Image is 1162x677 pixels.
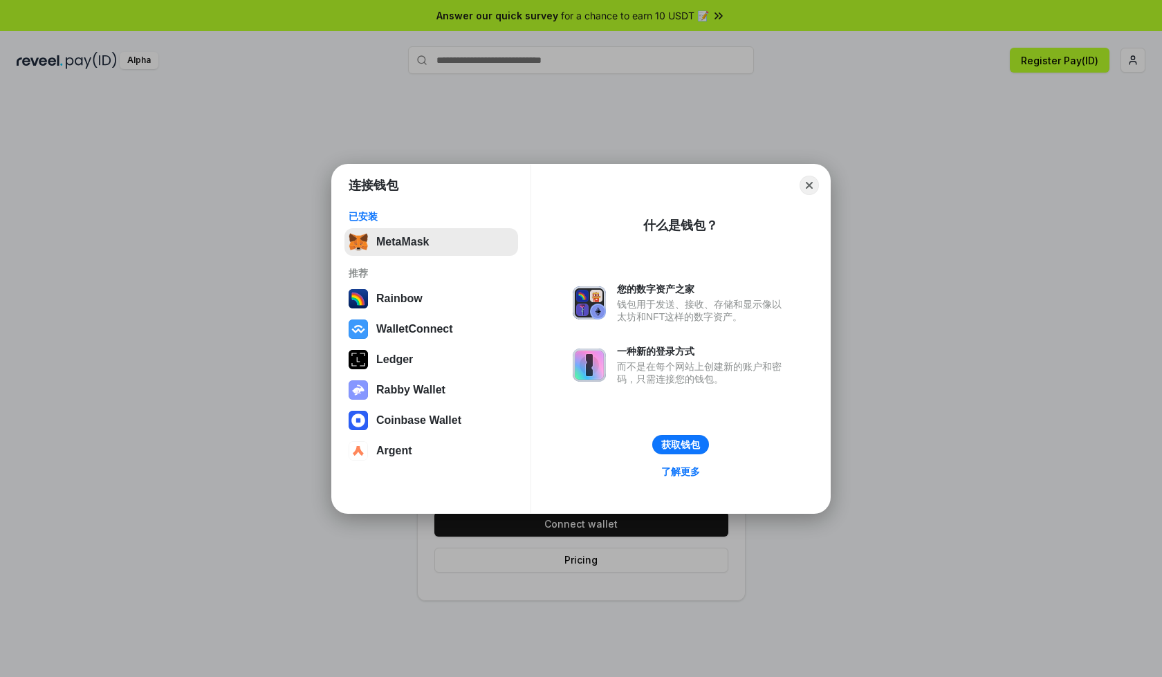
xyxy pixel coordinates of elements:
[344,346,518,373] button: Ledger
[376,445,412,457] div: Argent
[376,353,413,366] div: Ledger
[376,293,423,305] div: Rainbow
[573,349,606,382] img: svg+xml,%3Csvg%20xmlns%3D%22http%3A%2F%2Fwww.w3.org%2F2000%2Fsvg%22%20fill%3D%22none%22%20viewBox...
[344,437,518,465] button: Argent
[349,289,368,308] img: svg+xml,%3Csvg%20width%3D%22120%22%20height%3D%22120%22%20viewBox%3D%220%200%20120%20120%22%20fil...
[349,441,368,461] img: svg+xml,%3Csvg%20width%3D%2228%22%20height%3D%2228%22%20viewBox%3D%220%200%2028%2028%22%20fill%3D...
[661,438,700,451] div: 获取钱包
[349,319,368,339] img: svg+xml,%3Csvg%20width%3D%2228%22%20height%3D%2228%22%20viewBox%3D%220%200%2028%2028%22%20fill%3D...
[376,414,461,427] div: Coinbase Wallet
[617,345,788,358] div: 一种新的登录方式
[349,350,368,369] img: svg+xml,%3Csvg%20xmlns%3D%22http%3A%2F%2Fwww.w3.org%2F2000%2Fsvg%22%20width%3D%2228%22%20height%3...
[617,298,788,323] div: 钱包用于发送、接收、存储和显示像以太坊和NFT这样的数字资产。
[800,176,819,195] button: Close
[344,407,518,434] button: Coinbase Wallet
[617,283,788,295] div: 您的数字资产之家
[344,285,518,313] button: Rainbow
[376,236,429,248] div: MetaMask
[349,411,368,430] img: svg+xml,%3Csvg%20width%3D%2228%22%20height%3D%2228%22%20viewBox%3D%220%200%2028%2028%22%20fill%3D...
[617,360,788,385] div: 而不是在每个网站上创建新的账户和密码，只需连接您的钱包。
[349,380,368,400] img: svg+xml,%3Csvg%20xmlns%3D%22http%3A%2F%2Fwww.w3.org%2F2000%2Fsvg%22%20fill%3D%22none%22%20viewBox...
[344,228,518,256] button: MetaMask
[652,435,709,454] button: 获取钱包
[643,217,718,234] div: 什么是钱包？
[344,376,518,404] button: Rabby Wallet
[349,210,514,223] div: 已安装
[573,286,606,319] img: svg+xml,%3Csvg%20xmlns%3D%22http%3A%2F%2Fwww.w3.org%2F2000%2Fsvg%22%20fill%3D%22none%22%20viewBox...
[376,384,445,396] div: Rabby Wallet
[661,465,700,478] div: 了解更多
[653,463,708,481] a: 了解更多
[349,177,398,194] h1: 连接钱包
[349,232,368,252] img: svg+xml,%3Csvg%20fill%3D%22none%22%20height%3D%2233%22%20viewBox%3D%220%200%2035%2033%22%20width%...
[349,267,514,279] div: 推荐
[344,315,518,343] button: WalletConnect
[376,323,453,335] div: WalletConnect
